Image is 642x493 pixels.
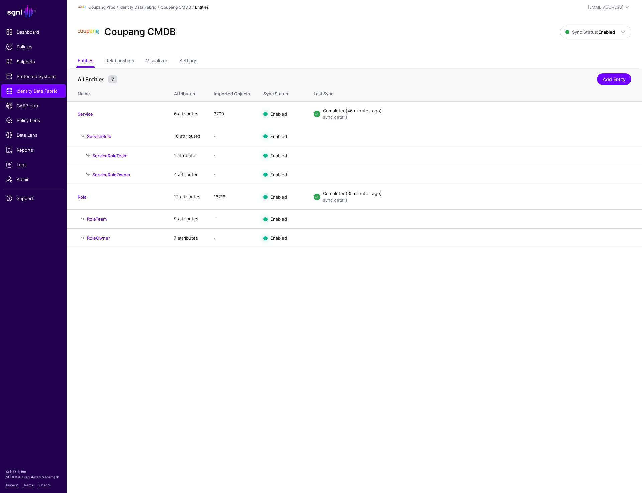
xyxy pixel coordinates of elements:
a: Dashboard [1,25,66,39]
span: Reports [6,146,61,153]
a: Role [78,194,87,200]
span: Policy Lens [6,117,61,124]
a: Service [78,111,93,117]
a: Relationships [105,55,134,68]
a: Terms [23,483,33,487]
a: Identity Data Fabric [1,84,66,98]
td: 4 attributes [167,165,207,184]
span: Dashboard [6,29,61,35]
div: / [115,4,119,10]
a: Entities [78,55,93,68]
p: © [URL], Inc [6,469,61,474]
span: Enabled [270,216,287,222]
a: ServiceRoleOwner [92,172,131,177]
a: RoleOwner [87,235,110,241]
td: - [207,229,257,248]
span: Enabled [270,153,287,158]
div: Completed (46 minutes ago) [323,108,631,114]
a: RoleTeam [87,216,107,222]
span: Enabled [270,172,287,177]
span: Enabled [270,194,287,199]
a: Logs [1,158,66,171]
a: Policy Lens [1,114,66,127]
td: 16716 [207,184,257,210]
img: svg+xml;base64,PHN2ZyBpZD0iTG9nbyIgeG1sbnM9Imh0dHA6Ly93d3cudzMub3JnLzIwMDAvc3ZnIiB3aWR0aD0iMTIxLj... [78,21,99,43]
span: Data Lens [6,132,61,138]
td: - [207,210,257,229]
img: svg+xml;base64,PHN2ZyBpZD0iTG9nbyIgeG1sbnM9Imh0dHA6Ly93d3cudzMub3JnLzIwMDAvc3ZnIiB3aWR0aD0iMTIxLj... [78,3,86,11]
span: Enabled [270,111,287,117]
strong: Entities [195,5,209,10]
a: Patents [38,483,51,487]
a: Protected Systems [1,70,66,83]
div: / [191,4,195,10]
span: Enabled [270,133,287,139]
span: Sync Status: [565,29,615,35]
td: 9 attributes [167,210,207,229]
a: Coupang CMDB [160,5,191,10]
a: ServiceRole [87,134,111,139]
a: Visualizer [146,55,167,68]
th: Name [67,84,167,101]
span: Protected Systems [6,73,61,80]
th: Last Sync [307,84,642,101]
div: Completed (35 minutes ago) [323,190,631,197]
a: Snippets [1,55,66,68]
span: Identity Data Fabric [6,88,61,94]
span: Snippets [6,58,61,65]
strong: Enabled [598,29,615,35]
span: Admin [6,176,61,183]
a: Coupang Prod [88,5,115,10]
td: 6 attributes [167,101,207,127]
a: sync details [323,197,348,203]
a: Policies [1,40,66,54]
a: Reports [1,143,66,157]
td: 10 attributes [167,127,207,146]
a: Identity Data Fabric [119,5,156,10]
span: Policies [6,43,61,50]
td: 1 attributes [167,146,207,165]
span: Logs [6,161,61,168]
a: CAEP Hub [1,99,66,112]
span: All Entities [76,75,106,83]
td: 12 attributes [167,184,207,210]
a: Settings [179,55,197,68]
td: - [207,146,257,165]
td: - [207,127,257,146]
td: 3700 [207,101,257,127]
div: [EMAIL_ADDRESS] [588,4,623,10]
span: Enabled [270,235,287,241]
a: sync details [323,114,348,120]
a: Admin [1,173,66,186]
td: - [207,165,257,184]
div: / [156,4,160,10]
span: Support [6,195,61,202]
a: Add Entity [597,73,631,85]
td: 7 attributes [167,229,207,248]
span: CAEP Hub [6,102,61,109]
a: Privacy [6,483,18,487]
a: SGNL [4,4,63,19]
h2: Coupang CMDB [104,26,176,38]
small: 7 [108,75,117,83]
th: Sync Status [257,84,307,101]
a: ServiceRoleTeam [92,153,127,158]
a: Data Lens [1,128,66,142]
th: Imported Objects [207,84,257,101]
th: Attributes [167,84,207,101]
p: SGNL® is a registered trademark [6,474,61,480]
